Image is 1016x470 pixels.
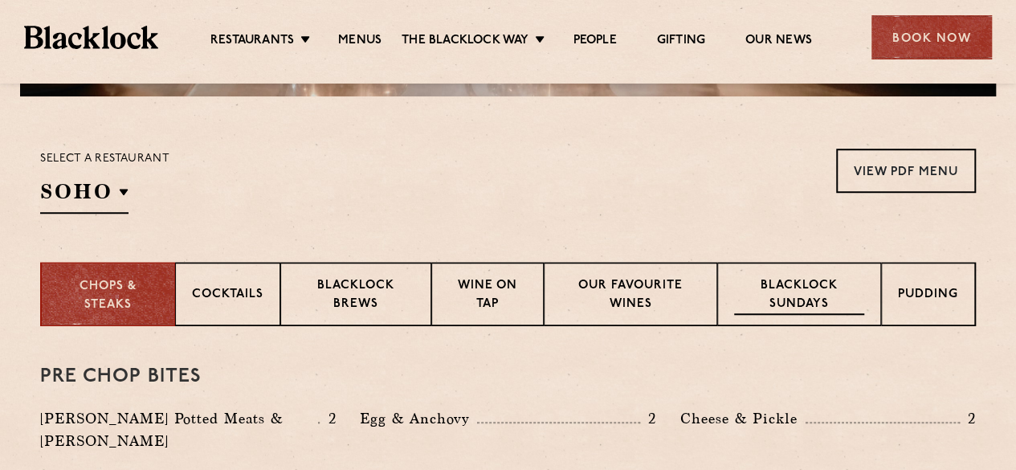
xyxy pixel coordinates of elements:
p: Our favourite wines [561,277,700,315]
a: The Blacklock Way [402,33,528,51]
p: Wine on Tap [448,277,527,315]
p: Blacklock Brews [297,277,414,315]
p: Chops & Steaks [58,278,158,314]
p: [PERSON_NAME] Potted Meats & [PERSON_NAME] [40,407,318,452]
p: 2 [320,408,336,429]
h3: Pre Chop Bites [40,366,976,387]
p: Egg & Anchovy [360,407,477,430]
p: Cocktails [192,286,263,306]
a: Restaurants [210,33,294,51]
a: Gifting [657,33,705,51]
p: Pudding [898,286,958,306]
a: Our News [745,33,812,51]
img: BL_Textured_Logo-footer-cropped.svg [24,26,158,48]
a: People [573,33,616,51]
p: Blacklock Sundays [734,277,864,315]
h2: SOHO [40,178,129,214]
div: Book Now [871,15,992,59]
p: 2 [640,408,656,429]
p: 2 [960,408,976,429]
p: Select a restaurant [40,149,169,170]
a: Menus [338,33,382,51]
p: Cheese & Pickle [680,407,806,430]
a: View PDF Menu [836,149,976,193]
